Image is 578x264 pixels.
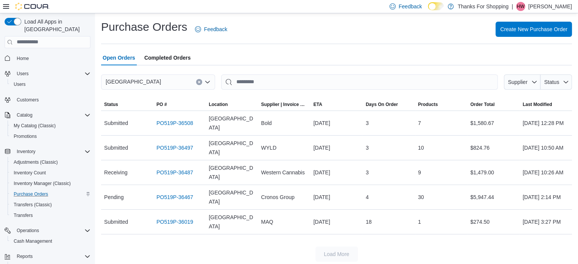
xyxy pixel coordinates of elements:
span: Home [17,55,29,62]
span: Feedback [399,3,422,10]
span: Adjustments (Classic) [11,158,90,167]
div: [DATE] 12:28 PM [519,115,572,131]
button: Load More [315,247,358,262]
input: Dark Mode [428,2,444,10]
span: Users [14,69,90,78]
button: My Catalog (Classic) [8,120,93,131]
a: Customers [14,95,42,104]
a: Purchase Orders [11,190,51,199]
a: PO519P-36487 [157,168,193,177]
span: Users [14,81,25,87]
span: Status [544,79,559,85]
div: [DATE] 10:50 AM [519,140,572,155]
div: [DATE] 10:26 AM [519,165,572,180]
span: 9 [418,168,421,177]
button: Last Modified [519,98,572,111]
button: Location [206,98,258,111]
span: [GEOGRAPHIC_DATA] [209,114,255,132]
button: Supplier [504,74,540,90]
button: Inventory [14,147,38,156]
button: Reports [14,252,36,261]
div: [DATE] 3:27 PM [519,214,572,229]
span: Inventory Manager (Classic) [11,179,90,188]
a: Transfers (Classic) [11,200,55,209]
div: $5,947.44 [467,190,520,205]
button: Reports [2,251,93,262]
span: Home [14,54,90,63]
div: [DATE] [310,165,363,180]
span: ETA [314,101,322,107]
p: | [511,2,513,11]
span: Days On Order [366,101,398,107]
button: PO # [154,98,206,111]
span: [GEOGRAPHIC_DATA] [106,77,161,86]
h1: Purchase Orders [101,19,187,35]
span: Inventory Count [11,168,90,177]
span: Status [104,101,118,107]
div: MAQ [258,214,310,229]
a: My Catalog (Classic) [11,121,59,130]
button: Status [540,74,572,90]
button: Transfers (Classic) [8,199,93,210]
span: Purchase Orders [11,190,90,199]
button: Adjustments (Classic) [8,157,93,168]
button: Order Total [467,98,520,111]
button: ETA [310,98,363,111]
span: Operations [17,228,39,234]
span: 4 [366,193,369,202]
span: Users [17,71,29,77]
span: Purchase Orders [14,191,48,197]
span: Reports [14,252,90,261]
p: Thanks For Shopping [458,2,508,11]
span: [GEOGRAPHIC_DATA] [209,188,255,206]
span: Feedback [204,25,227,33]
span: Transfers [11,211,90,220]
a: PO519P-36019 [157,217,193,226]
div: [DATE] [310,115,363,131]
a: PO519P-36508 [157,119,193,128]
button: Open list of options [204,79,211,85]
span: [GEOGRAPHIC_DATA] [209,139,255,157]
span: Load More [324,250,349,258]
button: Supplier | Invoice Number [258,98,310,111]
span: Operations [14,226,90,235]
a: PO519P-36467 [157,193,193,202]
span: 10 [418,143,424,152]
button: Days On Order [363,98,415,111]
span: Cash Management [14,238,52,244]
span: [GEOGRAPHIC_DATA] [209,213,255,231]
div: $274.50 [467,214,520,229]
span: Completed Orders [144,50,191,65]
span: Receiving [104,168,127,177]
span: PO # [157,101,167,107]
a: Adjustments (Classic) [11,158,61,167]
button: Operations [14,226,42,235]
span: Adjustments (Classic) [14,159,58,165]
span: Supplier [508,79,527,85]
span: 18 [366,217,372,226]
button: Catalog [2,110,93,120]
span: Customers [14,95,90,104]
span: Reports [17,253,33,259]
button: Catalog [14,111,35,120]
span: 1 [418,217,421,226]
div: Bold [258,115,310,131]
a: Inventory Count [11,168,49,177]
div: $1,479.00 [467,165,520,180]
span: Products [418,101,438,107]
div: Location [209,101,228,107]
button: Users [8,79,93,90]
span: Users [11,80,90,89]
button: Inventory [2,146,93,157]
span: 3 [366,168,369,177]
div: Cronos Group [258,190,310,205]
a: Cash Management [11,237,55,246]
span: HW [517,2,524,11]
input: This is a search bar. After typing your query, hit enter to filter the results lower in the page. [221,74,498,90]
button: Inventory Count [8,168,93,178]
a: Feedback [192,22,230,37]
a: Transfers [11,211,36,220]
div: $824.76 [467,140,520,155]
button: Home [2,53,93,64]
